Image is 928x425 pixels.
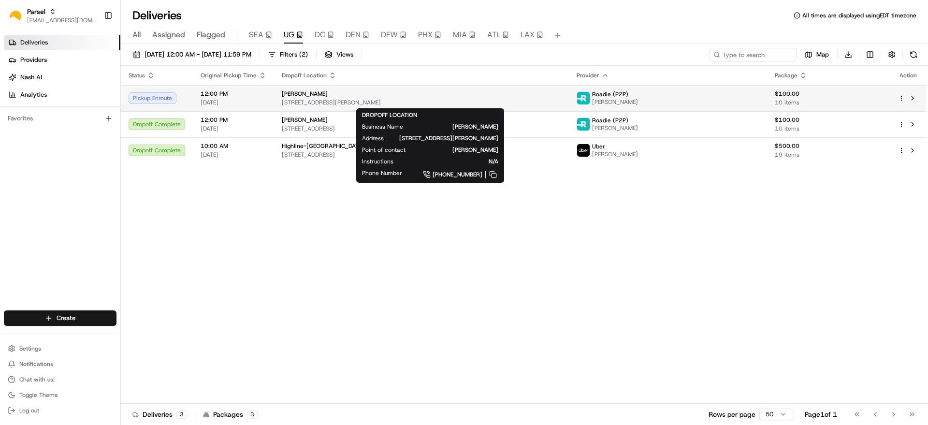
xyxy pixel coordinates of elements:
[19,391,58,399] span: Toggle Theme
[282,125,561,132] span: [STREET_ADDRESS]
[201,72,257,79] span: Original Pickup Time
[132,410,187,419] div: Deliveries
[284,29,294,41] span: UG
[19,140,74,150] span: Knowledge Base
[816,50,829,59] span: Map
[282,151,561,159] span: [STREET_ADDRESS]
[775,72,797,79] span: Package
[201,125,266,132] span: [DATE]
[907,48,920,61] button: Refresh
[129,48,256,61] button: [DATE] 12:00 AM - [DATE] 11:59 PM
[4,373,116,386] button: Chat with us!
[264,48,312,61] button: Filters(2)
[19,376,55,383] span: Chat with us!
[577,144,590,157] img: uber-new-logo.jpeg
[4,357,116,371] button: Notifications
[592,143,605,150] span: Uber
[8,8,23,23] img: Parsel
[68,163,117,171] a: Powered byPylon
[82,141,89,149] div: 💻
[247,410,258,419] div: 3
[27,16,96,24] button: [EMAIL_ADDRESS][DOMAIN_NAME]
[282,116,328,124] span: [PERSON_NAME]
[19,407,39,414] span: Log out
[315,29,325,41] span: DC
[409,158,498,165] span: N/A
[4,388,116,402] button: Toggle Theme
[201,116,266,124] span: 12:00 PM
[282,90,328,98] span: [PERSON_NAME]
[20,73,42,82] span: Nash AI
[362,111,417,119] span: DROPOFF LOCATION
[4,404,116,417] button: Log out
[577,118,590,131] img: roadie-logo-v2.jpg
[592,124,638,132] span: [PERSON_NAME]
[320,48,358,61] button: Views
[10,10,29,29] img: Nash
[399,134,498,142] span: [STREET_ADDRESS][PERSON_NAME]
[336,50,353,59] span: Views
[152,29,185,41] span: Assigned
[20,90,47,99] span: Analytics
[20,38,48,47] span: Deliveries
[521,29,535,41] span: LAX
[282,99,561,106] span: [STREET_ADDRESS][PERSON_NAME]
[592,150,638,158] span: [PERSON_NAME]
[132,8,182,23] h1: Deliveries
[201,90,266,98] span: 12:00 PM
[4,111,116,126] div: Favorites
[4,70,120,85] a: Nash AI
[10,141,17,149] div: 📗
[419,123,498,131] span: [PERSON_NAME]
[129,72,145,79] span: Status
[487,29,500,41] span: ATL
[775,151,883,159] span: 19 items
[203,410,258,419] div: Packages
[282,142,375,150] span: Highline-[GEOGRAPHIC_DATA]-BK
[805,410,837,419] div: Page 1 of 1
[4,52,120,68] a: Providers
[91,140,155,150] span: API Documentation
[421,146,498,154] span: [PERSON_NAME]
[4,4,100,27] button: ParselParsel[EMAIL_ADDRESS][DOMAIN_NAME]
[19,360,53,368] span: Notifications
[362,169,402,177] span: Phone Number
[6,136,78,154] a: 📗Knowledge Base
[418,29,433,41] span: PHX
[25,62,159,73] input: Clear
[775,125,883,132] span: 10 items
[346,29,361,41] span: DEN
[577,72,599,79] span: Provider
[201,142,266,150] span: 10:00 AM
[20,56,47,64] span: Providers
[362,134,384,142] span: Address
[775,90,883,98] span: $100.00
[282,72,327,79] span: Dropoff Location
[249,29,263,41] span: SEA
[381,29,398,41] span: DFW
[299,50,308,59] span: ( 2 )
[362,158,393,165] span: Instructions
[78,136,159,154] a: 💻API Documentation
[362,123,403,131] span: Business Name
[27,7,45,16] button: Parsel
[176,410,187,419] div: 3
[164,95,176,107] button: Start new chat
[33,92,159,102] div: Start new chat
[709,410,755,419] p: Rows per page
[592,90,628,98] span: Roadie (P2P)
[10,92,27,110] img: 1736555255976-a54dd68f-1ca7-489b-9aae-adbdc363a1c4
[592,117,628,124] span: Roadie (P2P)
[4,342,116,355] button: Settings
[775,142,883,150] span: $500.00
[33,102,122,110] div: We're available if you need us!
[775,116,883,124] span: $100.00
[145,50,251,59] span: [DATE] 12:00 AM - [DATE] 11:59 PM
[362,146,406,154] span: Point of contact
[201,99,266,106] span: [DATE]
[10,39,176,54] p: Welcome 👋
[453,29,467,41] span: MIA
[19,345,41,352] span: Settings
[57,314,75,322] span: Create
